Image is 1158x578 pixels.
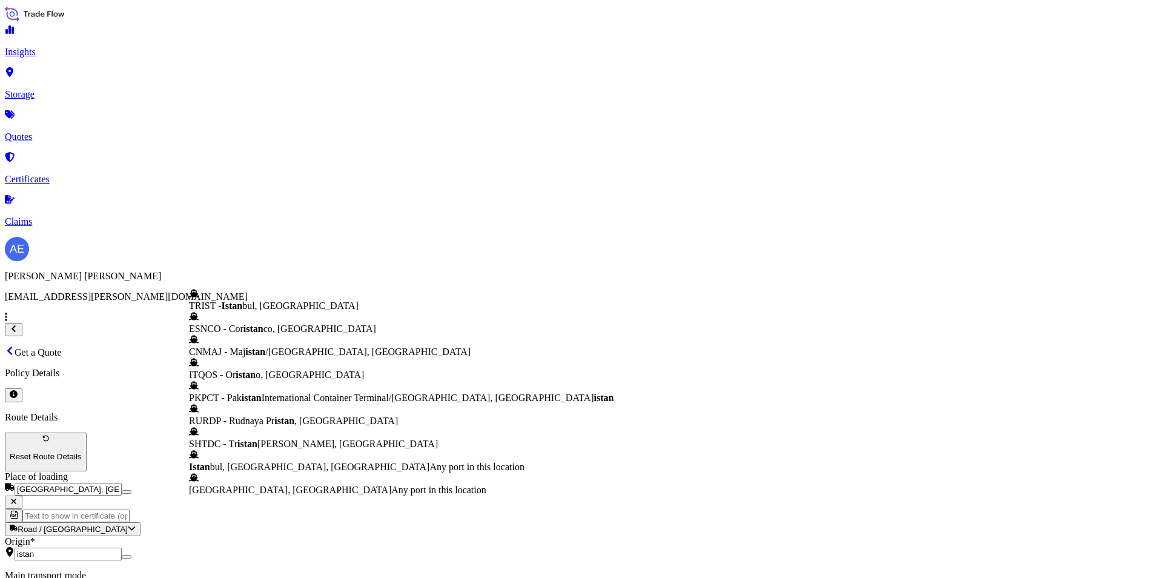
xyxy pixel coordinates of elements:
[189,439,438,449] span: SHTDC - Tr [PERSON_NAME], [GEOGRAPHIC_DATA]
[189,416,398,426] span: RURDP - Rudnaya Pr , [GEOGRAPHIC_DATA]
[5,412,1153,423] p: Route Details
[15,548,122,560] input: Origin
[189,324,376,334] span: ESNCO - Cor co, [GEOGRAPHIC_DATA]
[237,439,257,449] b: istan
[5,271,1153,282] p: [PERSON_NAME] [PERSON_NAME]
[22,510,130,522] input: Text to appear on certificate
[189,462,429,472] span: bul, [GEOGRAPHIC_DATA], [GEOGRAPHIC_DATA]
[5,536,1153,547] div: Origin
[18,525,128,534] span: Road / [GEOGRAPHIC_DATA]
[5,131,1153,142] p: Quotes
[189,347,471,357] span: CNMAJ - Maj /[GEOGRAPHIC_DATA], [GEOGRAPHIC_DATA]
[189,485,391,495] span: [GEOGRAPHIC_DATA], [GEOGRAPHIC_DATA]
[189,462,210,472] b: Istan
[5,89,1153,100] p: Storage
[245,347,265,357] b: istan
[391,485,486,495] span: Any port in this location
[189,288,614,496] div: Show suggestions
[274,416,294,426] b: istan
[5,47,1153,58] p: Insights
[5,174,1153,185] p: Certificates
[189,370,364,380] span: ITQOS - Or o, [GEOGRAPHIC_DATA]
[429,462,524,472] span: Any port in this location
[189,301,359,311] span: TRIST - bul, [GEOGRAPHIC_DATA]
[122,490,131,494] button: Show suggestions
[242,393,262,403] b: istan
[5,216,1153,227] p: Claims
[189,393,614,403] span: PKPCT - Pak International Container Terminal/[GEOGRAPHIC_DATA], [GEOGRAPHIC_DATA]
[594,393,614,403] b: istan
[236,370,256,380] b: istan
[5,291,1153,302] p: [EMAIL_ADDRESS][PERSON_NAME][DOMAIN_NAME]
[10,243,24,255] span: AE
[5,471,1153,482] div: Place of loading
[5,346,1153,358] p: Get a Quote
[15,483,122,496] input: Place of loading
[5,522,141,536] button: Select transport
[221,301,242,311] b: Istan
[122,555,131,559] button: Show suggestions
[243,324,263,334] b: istan
[10,452,82,461] p: Reset Route Details
[5,368,1153,379] p: Policy Details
